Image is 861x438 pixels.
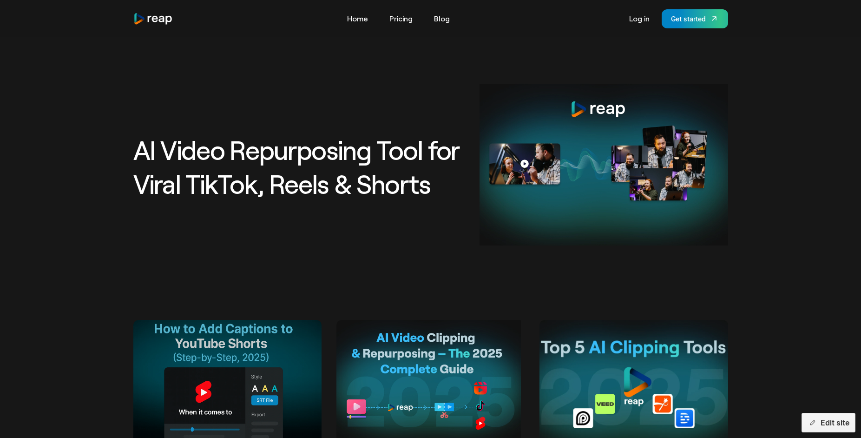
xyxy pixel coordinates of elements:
img: AI Video Repurposing Tool for Viral TikTok, Reels & Shorts [480,84,728,246]
img: reap logo [133,13,173,25]
div: Get started [671,14,706,24]
a: Pricing [385,11,417,26]
h1: AI Video Repurposing Tool for Viral TikTok, Reels & Shorts [133,133,468,201]
a: Blog [429,11,454,26]
button: Edit site [802,413,855,432]
a: Log in [624,11,654,26]
a: Get started [662,9,728,28]
a: home [133,13,173,25]
a: Home [342,11,373,26]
